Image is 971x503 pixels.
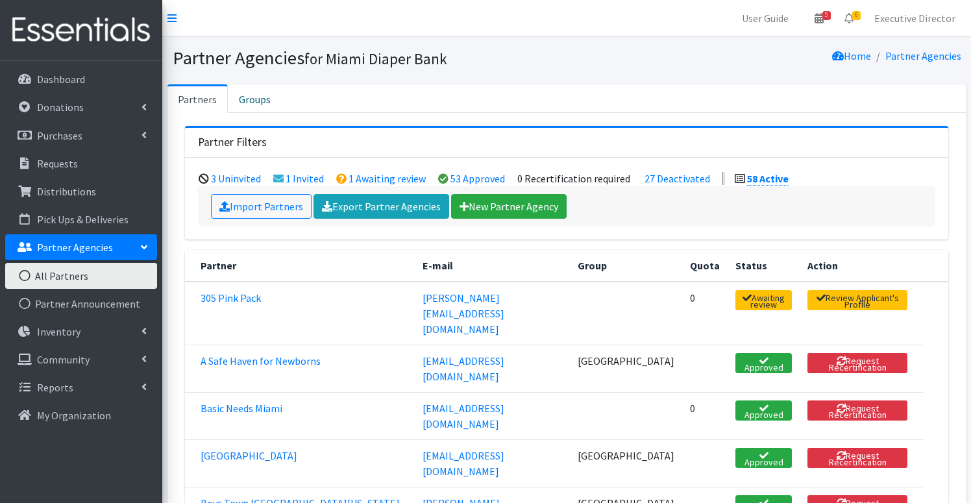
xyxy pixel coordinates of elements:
p: Donations [37,101,84,114]
a: New Partner Agency [451,194,567,219]
a: All Partners [5,263,157,289]
a: My Organization [5,402,157,428]
p: Distributions [37,185,96,198]
a: Dashboard [5,66,157,92]
p: Partner Agencies [37,241,113,254]
a: 3 Uninvited [211,172,261,185]
a: [EMAIL_ADDRESS][DOMAIN_NAME] [423,354,504,383]
a: 53 Approved [450,172,505,185]
a: Partner Announcement [5,291,157,317]
h1: Partner Agencies [173,47,562,69]
p: Requests [37,157,78,170]
a: 58 Active [747,172,789,186]
button: Request Recertification [807,400,907,421]
a: [EMAIL_ADDRESS][DOMAIN_NAME] [423,449,504,478]
td: [GEOGRAPHIC_DATA] [570,345,682,392]
th: Quota [682,250,728,282]
td: 0 [682,392,728,439]
a: 305 Pink Pack [201,291,261,304]
img: HumanEssentials [5,8,157,52]
td: 0 [682,282,728,345]
th: Partner [185,250,415,282]
a: Executive Director [864,5,966,31]
a: Approved [735,448,792,468]
a: Distributions [5,178,157,204]
a: Approved [735,353,792,373]
a: Groups [228,84,282,113]
a: Inventory [5,319,157,345]
a: Export Partner Agencies [313,194,449,219]
a: 27 Deactivated [645,172,710,185]
button: Request Recertification [807,448,907,468]
p: Pick Ups & Deliveries [37,213,129,226]
a: Partner Agencies [5,234,157,260]
li: 0 Recertification required [517,172,630,185]
h3: Partner Filters [198,136,267,149]
a: Partners [167,84,228,113]
a: Partner Agencies [885,49,961,62]
a: A Safe Haven for Newborns [201,354,321,367]
a: Approved [735,400,792,421]
a: Review Applicant's Profile [807,290,907,310]
a: [EMAIL_ADDRESS][DOMAIN_NAME] [423,402,504,430]
button: Request Recertification [807,353,907,373]
a: [PERSON_NAME][EMAIL_ADDRESS][DOMAIN_NAME] [423,291,504,336]
a: Awaiting review [735,290,792,310]
th: Status [728,250,800,282]
a: Donations [5,94,157,120]
a: Purchases [5,123,157,149]
a: 6 [834,5,864,31]
span: 5 [822,11,831,20]
th: E-mail [415,250,570,282]
th: Action [800,250,923,282]
a: Community [5,347,157,373]
a: Pick Ups & Deliveries [5,206,157,232]
a: 1 Invited [286,172,324,185]
th: Group [570,250,682,282]
p: Dashboard [37,73,85,86]
p: My Organization [37,409,111,422]
p: Community [37,353,90,366]
a: Basic Needs Miami [201,402,282,415]
p: Inventory [37,325,80,338]
a: 1 Awaiting review [349,172,426,185]
a: Import Partners [211,194,312,219]
a: User Guide [731,5,799,31]
a: Reports [5,374,157,400]
small: for Miami Diaper Bank [304,49,447,68]
a: Home [832,49,871,62]
a: 5 [804,5,834,31]
a: [GEOGRAPHIC_DATA] [201,449,297,462]
p: Reports [37,381,73,394]
a: Requests [5,151,157,177]
span: 6 [852,11,861,20]
td: [GEOGRAPHIC_DATA] [570,439,682,487]
p: Purchases [37,129,82,142]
